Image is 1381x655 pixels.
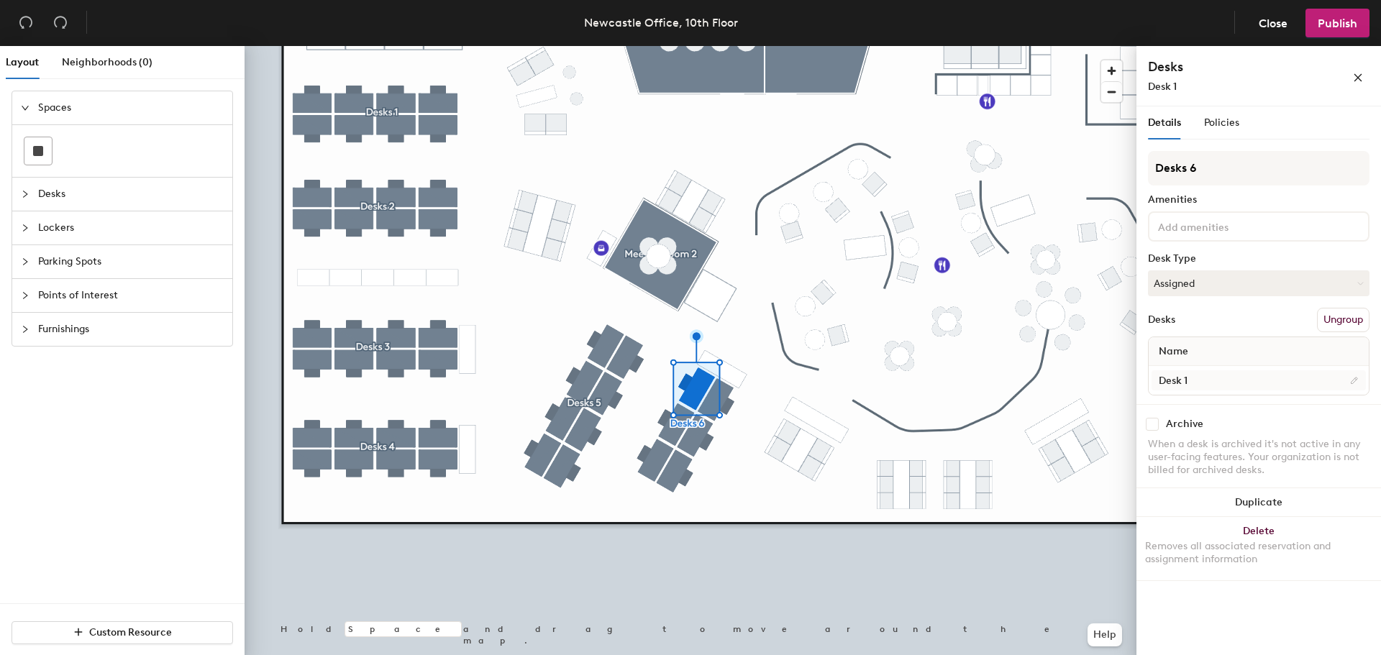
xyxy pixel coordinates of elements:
[1166,418,1203,430] div: Archive
[584,14,738,32] div: Newcastle Office, 10th Floor
[1148,58,1306,76] h4: Desks
[1148,81,1177,93] span: Desk 1
[12,621,233,644] button: Custom Resource
[1155,217,1285,234] input: Add amenities
[38,279,224,312] span: Points of Interest
[1145,540,1372,566] div: Removes all associated reservation and assignment information
[1136,488,1381,517] button: Duplicate
[1317,308,1369,332] button: Ungroup
[1353,73,1363,83] span: close
[38,211,224,244] span: Lockers
[6,56,39,68] span: Layout
[21,190,29,198] span: collapsed
[1148,253,1369,265] div: Desk Type
[12,9,40,37] button: Undo (⌘ + Z)
[1204,116,1239,129] span: Policies
[21,104,29,112] span: expanded
[1259,17,1287,30] span: Close
[21,257,29,266] span: collapsed
[1318,17,1357,30] span: Publish
[21,291,29,300] span: collapsed
[21,224,29,232] span: collapsed
[38,313,224,346] span: Furnishings
[1152,339,1195,365] span: Name
[1148,438,1369,477] div: When a desk is archived it's not active in any user-facing features. Your organization is not bil...
[62,56,152,68] span: Neighborhoods (0)
[19,15,33,29] span: undo
[1152,370,1366,390] input: Unnamed desk
[1136,517,1381,580] button: DeleteRemoves all associated reservation and assignment information
[1246,9,1300,37] button: Close
[21,325,29,334] span: collapsed
[1088,623,1122,646] button: Help
[1148,270,1369,296] button: Assigned
[38,91,224,124] span: Spaces
[1305,9,1369,37] button: Publish
[46,9,75,37] button: Redo (⌘ + ⇧ + Z)
[38,178,224,211] span: Desks
[1148,194,1369,206] div: Amenities
[1148,116,1181,129] span: Details
[38,245,224,278] span: Parking Spots
[1148,314,1175,326] div: Desks
[89,626,172,638] span: Custom Resource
